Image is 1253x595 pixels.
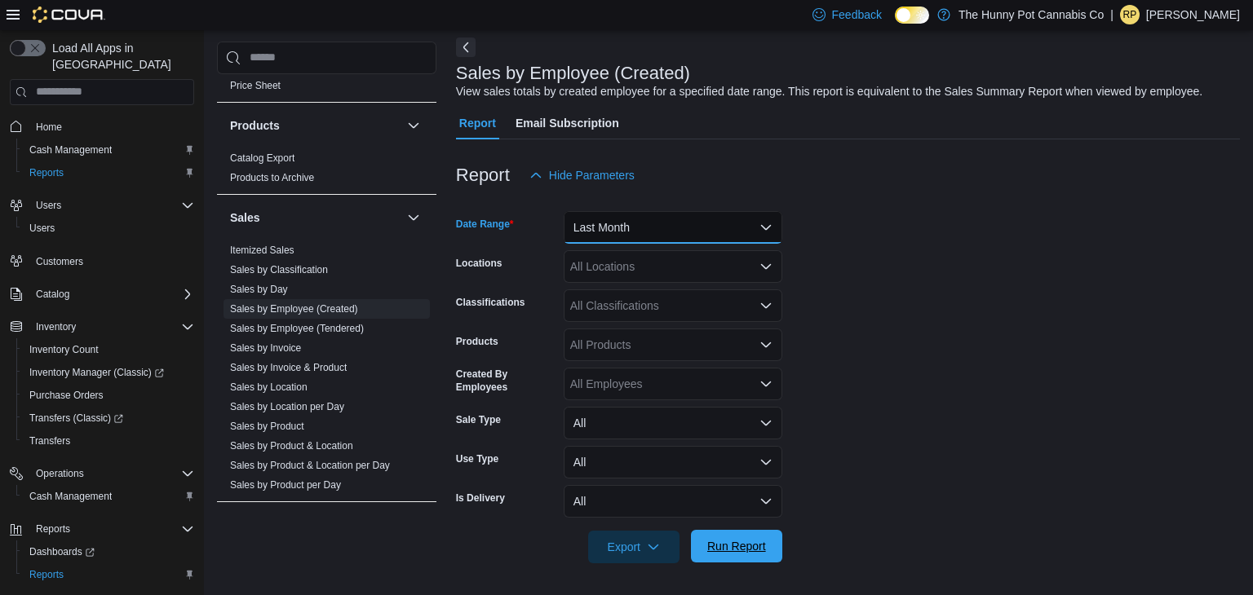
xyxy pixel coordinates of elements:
button: Open list of options [759,338,773,351]
button: Reports [3,518,201,540]
button: Operations [3,462,201,485]
span: Users [23,218,194,238]
a: Sales by Classification [230,263,328,275]
a: Reports [23,163,70,183]
label: Use Type [456,452,498,465]
span: Inventory Count [23,340,194,359]
a: Cash Management [23,487,118,506]
a: Customers [29,252,90,271]
a: Home [29,117,69,137]
span: Inventory Count [29,343,99,356]
button: Users [16,217,201,240]
span: Users [29,222,55,235]
p: [PERSON_NAME] [1146,5,1240,24]
span: Sales by Product per Day [230,478,341,491]
label: Is Delivery [456,491,505,505]
button: Open list of options [759,299,773,312]
a: Cash Management [23,140,118,160]
label: Created By Employees [456,368,557,394]
span: Products to Archive [230,170,314,183]
a: Sales by Invoice [230,342,301,353]
button: Sales [230,209,401,225]
span: Operations [29,464,194,483]
a: Transfers (Classic) [23,408,130,428]
button: Products [230,117,401,133]
span: Home [36,121,62,134]
span: Transfers [29,434,70,447]
span: Inventory Manager (Classic) [29,366,164,379]
a: Sales by Product [230,420,304,431]
button: All [564,485,782,518]
label: Products [456,335,498,348]
h3: Sales by Employee (Created) [456,64,690,83]
button: Inventory Count [16,338,201,361]
span: Sales by Invoice & Product [230,360,347,373]
span: Home [29,117,194,137]
span: Cash Management [29,143,112,156]
span: Transfers (Classic) [29,412,123,425]
a: Catalog Export [230,152,294,163]
span: Transfers [23,431,194,451]
h3: Taxes [230,516,262,532]
span: Inventory [29,317,194,337]
a: Sales by Day [230,283,288,294]
button: Cash Management [16,139,201,161]
div: Products [217,148,436,193]
span: Cash Management [29,490,112,503]
label: Locations [456,257,503,270]
a: Products to Archive [230,171,314,183]
span: Export [598,531,670,563]
a: Sales by Product per Day [230,478,341,490]
span: RP [1123,5,1137,24]
span: Sales by Product & Location per Day [230,458,390,471]
span: Users [29,196,194,215]
span: Sales by Day [230,282,288,295]
button: Users [29,196,68,215]
button: Home [3,115,201,139]
span: Cash Management [23,487,194,506]
span: Users [36,199,61,212]
button: Users [3,194,201,217]
span: Sales by Location per Day [230,399,344,412]
label: Sale Type [456,413,501,426]
button: Catalog [29,284,76,304]
span: Sales by Invoice [230,341,301,354]
span: Transfers (Classic) [23,408,194,428]
a: Dashboards [16,540,201,563]
span: Catalog [36,288,69,301]
div: Sales [217,240,436,500]
span: Sales by Employee (Tendered) [230,321,364,334]
span: Reports [23,565,194,584]
a: Sales by Product & Location per Day [230,459,390,470]
button: Customers [3,249,201,273]
button: Export [588,531,680,563]
a: Inventory Count [23,340,105,359]
span: Sales by Product & Location [230,439,353,452]
a: Reports [23,565,70,584]
h3: Report [456,165,510,185]
input: Dark Mode [895,7,929,24]
img: Cova [33,7,105,23]
span: Feedback [832,7,882,23]
a: Inventory Manager (Classic) [16,361,201,384]
button: Next [456,37,476,57]
span: Reports [29,519,194,539]
span: Price Sheet [230,78,281,91]
span: Catalog [29,284,194,304]
a: Price Sheet [230,79,281,90]
button: Operations [29,464,91,483]
button: Sales [404,207,423,227]
button: Products [404,115,423,134]
a: Sales by Location [230,381,308,392]
a: Sales by Invoice & Product [230,361,347,372]
button: Inventory [29,317,82,337]
button: Catalog [3,283,201,306]
label: Classifications [456,296,525,309]
button: Open list of options [759,377,773,390]
div: Ricardo Peguero [1120,5,1140,24]
button: All [564,446,782,478]
button: Reports [16,563,201,586]
span: Load All Apps in [GEOGRAPHIC_DATA] [46,40,194,73]
button: Taxes [404,514,423,534]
